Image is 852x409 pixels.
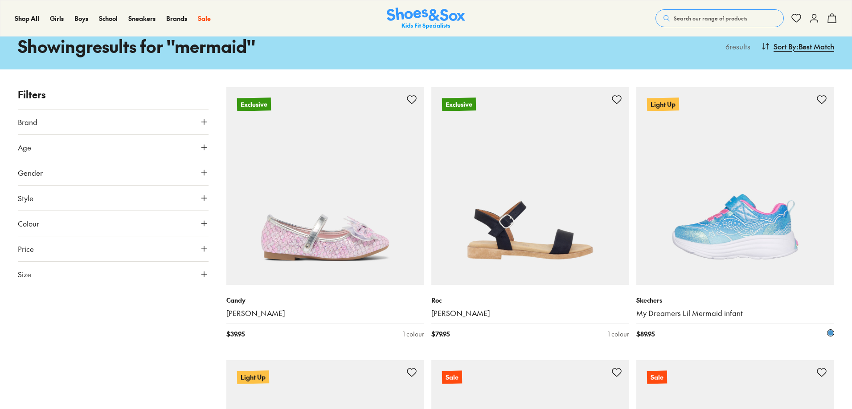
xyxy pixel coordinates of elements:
a: My Dreamers Lil Mermaid infant [636,308,834,318]
a: Sneakers [128,14,156,23]
button: Style [18,186,209,211]
a: Exclusive [431,87,629,285]
button: Sort By:Best Match [761,36,834,56]
span: Size [18,269,31,279]
button: Colour [18,211,209,236]
a: Brands [166,14,187,23]
button: Brand [18,109,209,134]
img: SNS_Logo_Responsive.svg [387,8,465,29]
span: Brand [18,117,37,127]
a: [PERSON_NAME] [431,308,629,318]
p: Candy [226,296,424,305]
a: Sale [198,14,211,23]
button: Age [18,135,209,160]
a: Boys [74,14,88,23]
span: $ 79.95 [431,329,450,339]
span: Price [18,243,34,254]
a: Exclusive [226,87,424,285]
a: Girls [50,14,64,23]
button: Price [18,236,209,261]
p: Skechers [636,296,834,305]
span: Colour [18,218,39,229]
p: Roc [431,296,629,305]
div: 1 colour [608,329,629,339]
h1: Showing results for " mermaid " [18,33,426,59]
div: 1 colour [403,329,424,339]
p: Exclusive [237,97,271,111]
span: $ 89.95 [636,329,655,339]
button: Size [18,262,209,287]
button: Search our range of products [655,9,784,27]
p: Sale [647,371,667,384]
span: $ 39.95 [226,329,245,339]
a: Light Up [636,87,834,285]
span: Gender [18,167,43,178]
span: : Best Match [796,41,834,52]
p: Filters [18,87,209,102]
button: Gender [18,160,209,185]
p: Exclusive [442,97,476,111]
span: Age [18,142,31,153]
p: 6 results [722,41,750,52]
p: Light Up [647,98,679,111]
span: Search our range of products [674,14,747,22]
p: Sale [442,371,462,384]
a: School [99,14,118,23]
a: [PERSON_NAME] [226,308,424,318]
p: Light Up [237,370,269,384]
span: Style [18,193,33,203]
a: Shop All [15,14,39,23]
span: Sort By [774,41,796,52]
a: Shoes & Sox [387,8,465,29]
